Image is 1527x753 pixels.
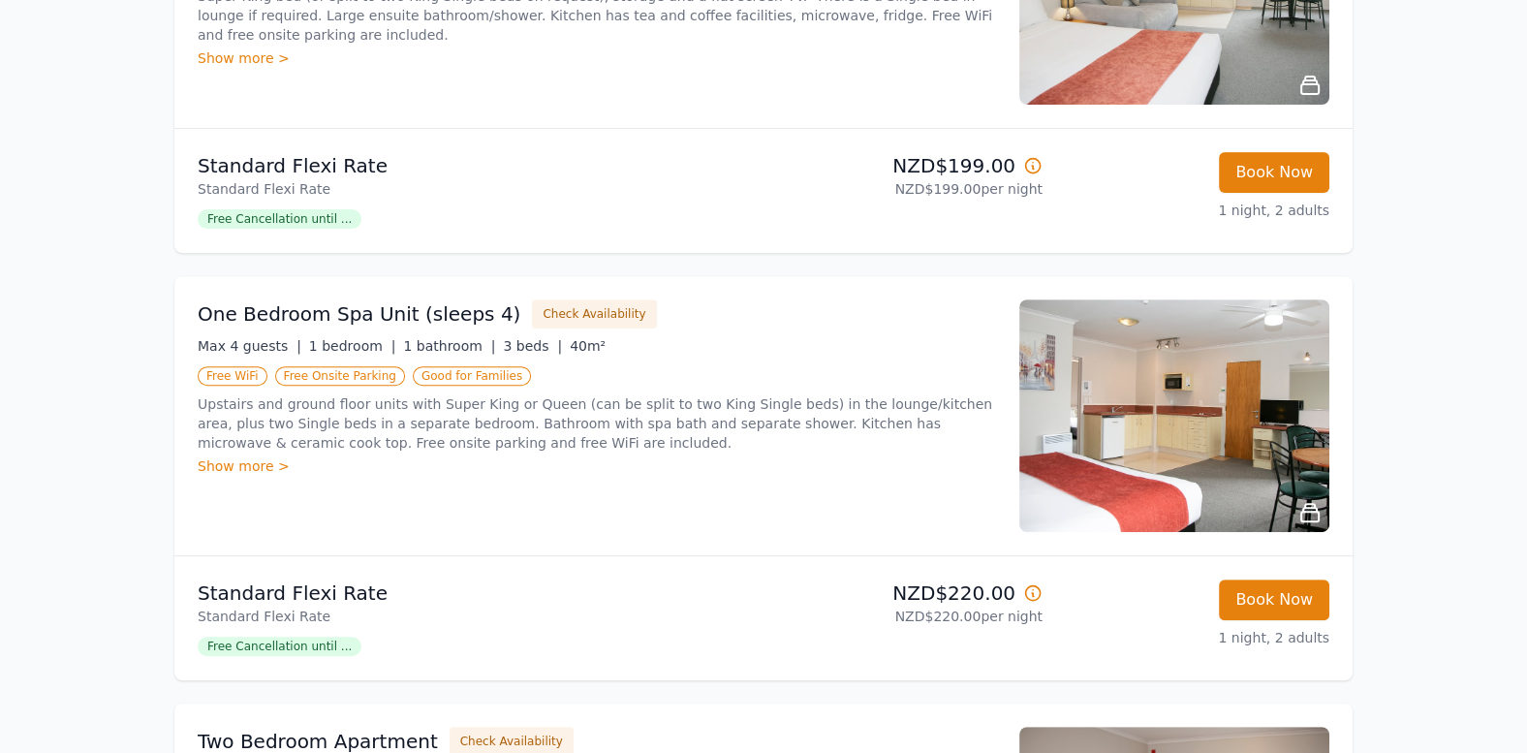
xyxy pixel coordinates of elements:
[198,300,520,328] h3: One Bedroom Spa Unit (sleeps 4)
[198,209,361,229] span: Free Cancellation until ...
[1058,628,1329,647] p: 1 night, 2 adults
[771,580,1043,607] p: NZD$220.00
[503,338,562,354] span: 3 beds |
[275,366,405,386] span: Free Onsite Parking
[198,580,756,607] p: Standard Flexi Rate
[771,152,1043,179] p: NZD$199.00
[1219,152,1329,193] button: Book Now
[198,366,267,386] span: Free WiFi
[413,366,531,386] span: Good for Families
[198,338,301,354] span: Max 4 guests |
[771,179,1043,199] p: NZD$199.00 per night
[1219,580,1329,620] button: Book Now
[198,179,756,199] p: Standard Flexi Rate
[198,607,756,626] p: Standard Flexi Rate
[198,48,996,68] div: Show more >
[198,152,756,179] p: Standard Flexi Rate
[198,637,361,656] span: Free Cancellation until ...
[198,456,996,476] div: Show more >
[1058,201,1329,220] p: 1 night, 2 adults
[532,299,656,329] button: Check Availability
[403,338,495,354] span: 1 bathroom |
[198,394,996,453] p: Upstairs and ground floor units with Super King or Queen (can be split to two King Single beds) i...
[570,338,606,354] span: 40m²
[771,607,1043,626] p: NZD$220.00 per night
[309,338,396,354] span: 1 bedroom |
